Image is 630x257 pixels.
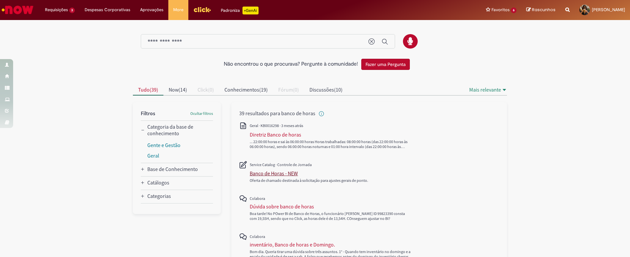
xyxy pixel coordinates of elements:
[45,7,68,13] span: Requisições
[140,7,163,13] span: Aprovações
[592,7,625,12] span: [PERSON_NAME]
[85,7,130,13] span: Despesas Corporativas
[1,3,34,16] img: ServiceNow
[69,8,75,13] span: 3
[361,59,410,70] button: Fazer uma Pergunta
[526,7,556,13] a: Rascunhos
[224,61,358,67] h2: Não encontrou o que procurava? Pergunte à comunidade!
[193,5,211,14] img: click_logo_yellow_360x200.png
[221,7,259,14] div: Padroniza
[532,7,556,13] span: Rascunhos
[492,7,510,13] span: Favoritos
[242,7,259,14] p: +GenAi
[173,7,183,13] span: More
[511,8,516,13] span: 6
